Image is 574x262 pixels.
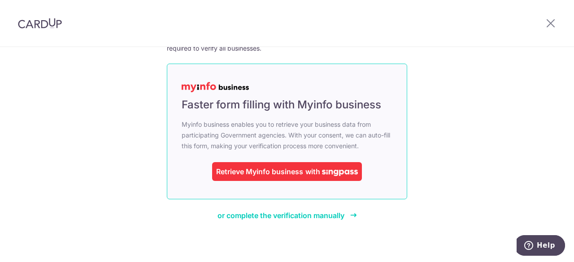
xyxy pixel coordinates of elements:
[305,167,320,176] span: with
[20,6,39,14] span: Help
[216,166,303,177] div: Retrieve Myinfo business
[182,82,249,92] img: MyInfoLogo
[217,211,344,220] span: or complete the verification manually
[182,98,381,112] span: Faster form filling with Myinfo business
[18,18,62,29] img: CardUp
[217,210,357,221] a: or complete the verification manually
[322,170,358,176] img: singpass
[517,235,565,258] iframe: Opens a widget where you can find more information
[167,64,407,199] a: Faster form filling with Myinfo business Myinfo business enables you to retrieve your business da...
[182,119,392,151] span: Myinfo business enables you to retrieve your business data from participating Government agencies...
